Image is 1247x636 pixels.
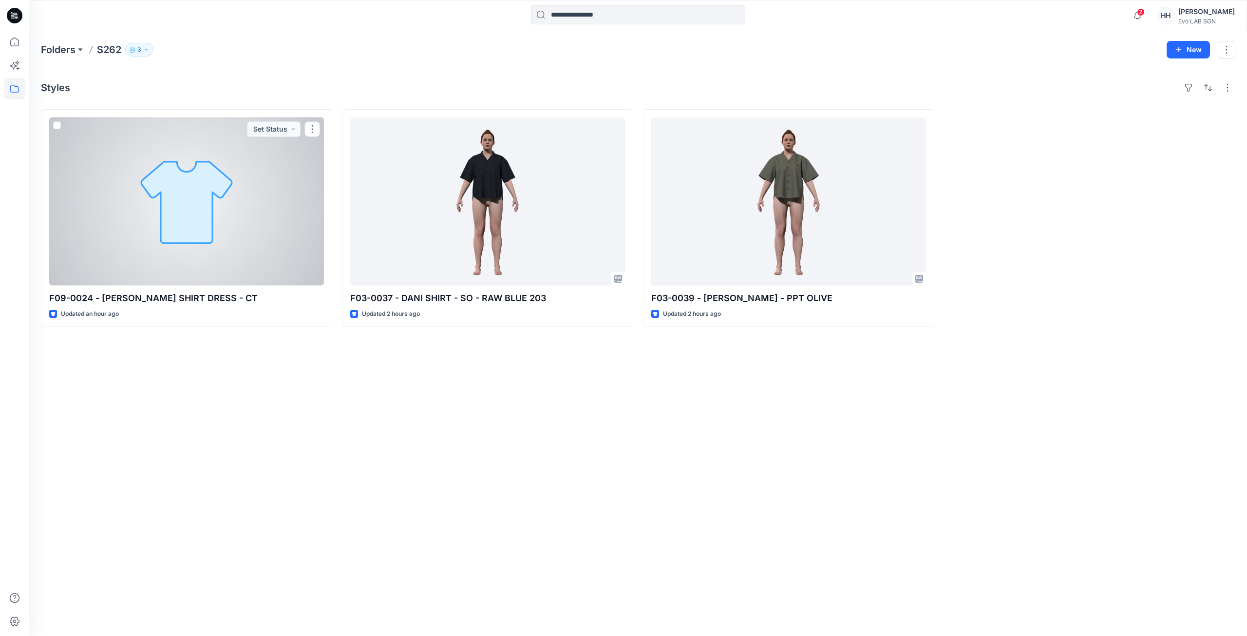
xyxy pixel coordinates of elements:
a: F09-0024 - JEANIE SHIRT DRESS - CT [49,117,324,286]
p: F03-0039 - [PERSON_NAME] - PPT OLIVE [651,291,926,305]
p: S262 [97,43,121,57]
div: HH [1157,7,1174,24]
p: Updated an hour ago [61,309,119,319]
h4: Styles [41,82,70,94]
p: F03-0037 - DANI SHIRT - SO - RAW BLUE 203 [350,291,625,305]
p: 3 [137,44,141,55]
p: Updated 2 hours ago [362,309,420,319]
p: Updated 2 hours ago [663,309,721,319]
span: 2 [1137,8,1145,16]
a: Folders [41,43,76,57]
button: New [1167,41,1210,58]
div: [PERSON_NAME] [1178,6,1235,18]
div: Evo LAB SGN [1178,18,1235,25]
p: F09-0024 - [PERSON_NAME] SHIRT DRESS - CT [49,291,324,305]
a: F03-0037 - DANI SHIRT - SO - RAW BLUE 203 [350,117,625,286]
a: F03-0039 - DANI Shirt - PPT OLIVE [651,117,926,286]
button: 3 [125,43,153,57]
